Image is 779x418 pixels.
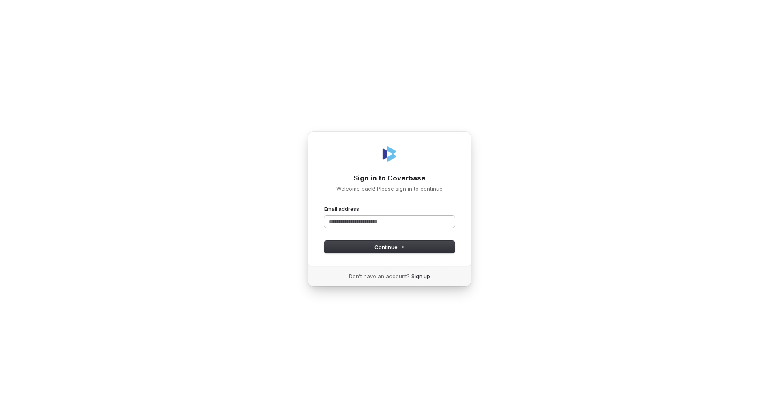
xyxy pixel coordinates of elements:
a: Sign up [411,272,430,280]
label: Email address [324,205,359,212]
span: Don’t have an account? [349,272,410,280]
h1: Sign in to Coverbase [324,174,455,183]
span: Continue [374,243,405,251]
button: Continue [324,241,455,253]
img: Coverbase [380,144,399,164]
p: Welcome back! Please sign in to continue [324,185,455,192]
